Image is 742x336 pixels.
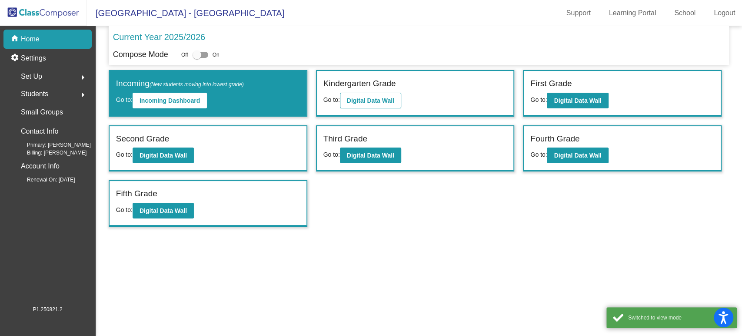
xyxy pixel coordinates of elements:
[323,133,367,145] label: Third Grade
[340,148,401,163] button: Digital Data Wall
[530,133,579,145] label: Fourth Grade
[323,151,340,158] span: Go to:
[116,77,244,90] label: Incoming
[347,97,394,104] b: Digital Data Wall
[140,207,187,214] b: Digital Data Wall
[323,77,396,90] label: Kindergarten Grade
[21,53,46,64] p: Settings
[87,6,284,20] span: [GEOGRAPHIC_DATA] - [GEOGRAPHIC_DATA]
[21,160,60,172] p: Account Info
[559,6,598,20] a: Support
[547,93,608,108] button: Digital Data Wall
[150,81,244,87] span: (New students moving into lowest grade)
[21,71,42,83] span: Set Up
[78,90,88,100] mat-icon: arrow_right
[602,6,663,20] a: Learning Portal
[181,51,188,59] span: Off
[133,148,194,163] button: Digital Data Wall
[213,51,220,59] span: On
[628,314,730,322] div: Switched to view mode
[667,6,702,20] a: School
[530,151,547,158] span: Go to:
[21,125,58,138] p: Contact Info
[116,206,133,213] span: Go to:
[13,149,87,157] span: Billing: [PERSON_NAME]
[13,141,91,149] span: Primary: [PERSON_NAME]
[21,106,63,118] p: Small Groups
[78,72,88,83] mat-icon: arrow_right
[113,30,205,44] p: Current Year 2025/2026
[530,77,572,90] label: First Grade
[554,97,601,104] b: Digital Data Wall
[133,93,207,108] button: Incoming Dashboard
[140,152,187,159] b: Digital Data Wall
[347,152,394,159] b: Digital Data Wall
[21,34,40,44] p: Home
[13,176,75,184] span: Renewal On: [DATE]
[547,148,608,163] button: Digital Data Wall
[116,151,133,158] span: Go to:
[113,49,168,60] p: Compose Mode
[340,93,401,108] button: Digital Data Wall
[530,96,547,103] span: Go to:
[116,188,157,200] label: Fifth Grade
[10,34,21,44] mat-icon: home
[116,133,170,145] label: Second Grade
[10,53,21,64] mat-icon: settings
[21,88,48,100] span: Students
[133,203,194,218] button: Digital Data Wall
[707,6,742,20] a: Logout
[323,96,340,103] span: Go to:
[140,97,200,104] b: Incoming Dashboard
[116,96,133,103] span: Go to:
[554,152,601,159] b: Digital Data Wall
